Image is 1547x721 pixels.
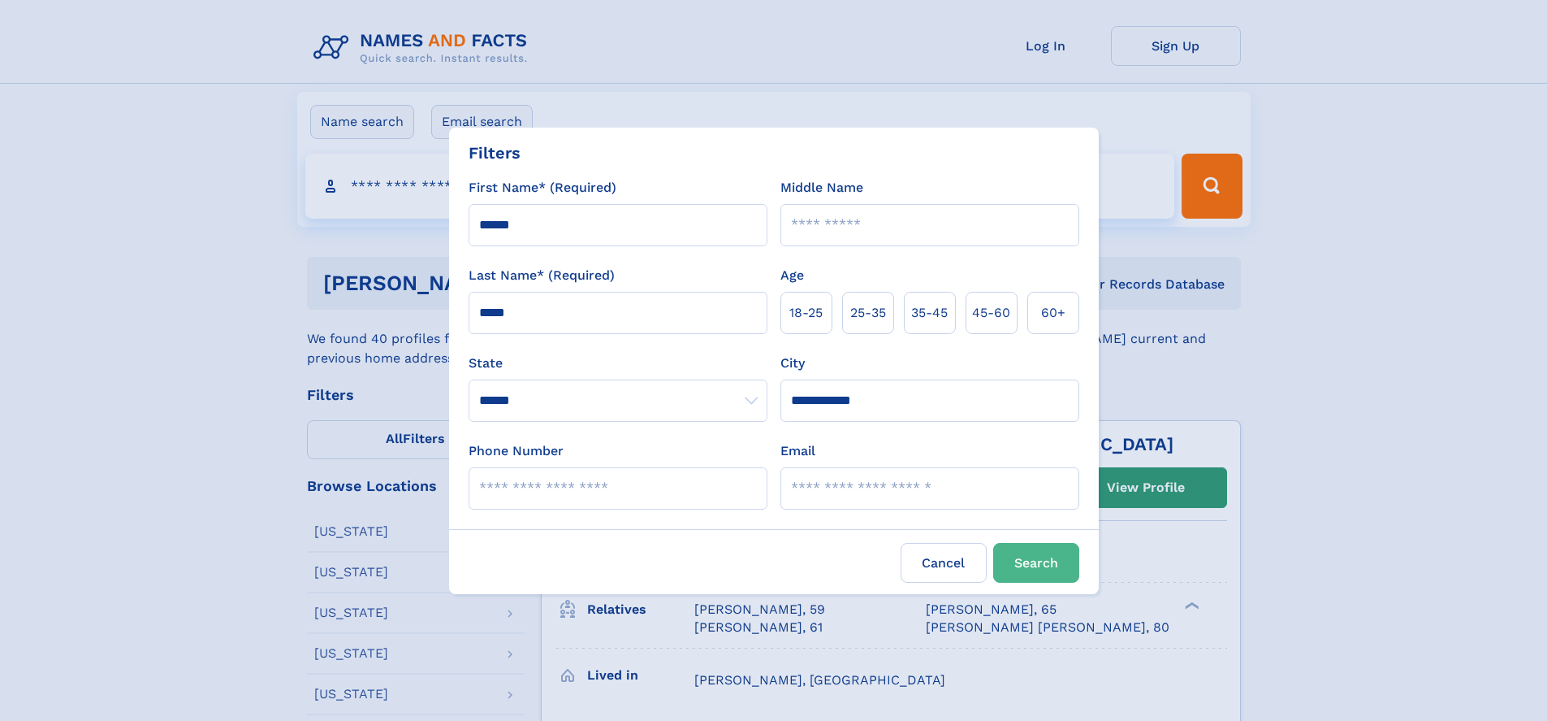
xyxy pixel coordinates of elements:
span: 25‑35 [850,303,886,323]
label: Cancel [901,543,987,583]
label: Last Name* (Required) [469,266,615,285]
span: 18‑25 [789,303,823,323]
label: Middle Name [780,178,863,198]
button: Search [993,543,1079,583]
label: Phone Number [469,441,564,461]
label: Age [780,266,804,285]
span: 45‑60 [972,303,1010,323]
span: 35‑45 [911,303,948,323]
label: City [780,354,805,373]
div: Filters [469,141,521,165]
label: State [469,354,767,373]
span: 60+ [1041,303,1065,323]
label: Email [780,441,815,461]
label: First Name* (Required) [469,178,616,198]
